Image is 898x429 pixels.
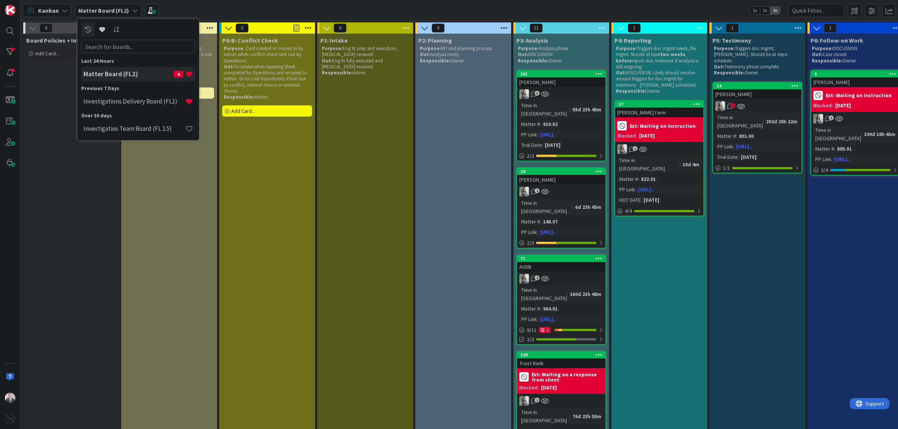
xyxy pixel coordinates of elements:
[519,141,542,149] div: Trial Date
[813,102,833,109] div: Blocked:
[714,46,801,64] p: Triggers doc mgmt; [PERSON_NAME]. Should be at depo schedule.
[432,24,445,33] span: 0
[517,77,605,87] div: [PERSON_NAME]
[717,83,801,89] div: 24
[83,98,185,105] h4: Investigations Delivery Board (FL1)
[517,168,605,175] div: 20
[541,120,559,128] div: 919.02
[322,58,332,64] strong: Out:
[320,37,348,44] span: P1: Intake
[618,102,703,107] div: 27
[679,160,681,169] span: :
[617,175,638,183] div: Matter #
[420,46,507,52] p: RFI and planning process.
[519,101,569,118] div: Time in [GEOGRAPHIC_DATA]
[520,256,605,261] div: 71
[715,132,736,140] div: Matter #
[519,305,540,313] div: Matter #
[614,37,651,44] span: P4: Reporting
[517,89,605,99] div: LG
[236,24,248,33] span: 0
[519,187,529,197] img: LG
[420,58,450,64] strong: Responsible:
[16,1,34,10] span: Support
[630,123,696,129] b: Ext: Waiting on Instruction
[571,412,603,420] div: 76d 23h 55m
[420,45,441,52] strong: Purpose:
[540,316,556,322] a: [URL]..
[517,274,605,284] div: LG
[615,101,703,117] div: 27[PERSON_NAME] Farm
[739,153,758,161] div: [DATE]
[81,57,195,65] div: Last 24 Hours
[723,164,730,172] span: 1 / 1
[517,71,605,87] div: 361[PERSON_NAME]
[517,168,605,185] div: 20[PERSON_NAME]
[322,70,409,76] p: Admin.
[520,169,605,174] div: 20
[81,40,195,53] input: Search for boards...
[83,70,174,78] h4: Matter Board (FL2)
[733,142,734,151] span: :
[861,130,862,138] span: :
[770,7,780,14] span: 3x
[322,70,352,76] strong: Responsible:
[812,51,822,58] strong: Out:
[638,175,639,183] span: :
[537,228,538,236] span: :
[518,51,528,58] strong: Out:
[35,50,59,57] span: Add Card...
[518,58,549,64] strong: Responsible:
[517,238,605,248] div: 2/3
[519,384,539,392] div: Blocked:
[519,228,537,236] div: PP Link
[714,45,735,52] strong: Purpose:
[38,6,59,15] span: Kanban
[174,71,183,77] span: 4
[40,24,52,33] span: 0
[519,408,569,425] div: Time in [GEOGRAPHIC_DATA]
[639,175,657,183] div: 822.01
[812,58,843,64] strong: Responsible:
[418,37,452,44] span: P2: Planning
[616,46,703,70] p: Triggers doc mgmt needs, file mgmt. Should at least report due. Irrelevant if analysis is still o...
[519,130,537,139] div: PP Link
[616,88,647,94] strong: Responsible:
[541,384,557,392] div: [DATE]
[616,45,637,52] strong: Purpose:
[527,239,534,247] span: 2 / 3
[862,130,897,138] div: 199d 18h 45m
[537,315,538,323] span: :
[821,166,828,174] span: 3 / 4
[639,132,655,140] div: [DATE]
[567,290,568,298] span: :
[713,89,801,99] div: [PERSON_NAME]
[81,111,195,119] div: Over 30 days
[518,45,539,52] strong: Purpose:
[541,217,559,226] div: 148.07
[824,24,837,33] span: 1
[541,305,559,313] div: 904.01
[519,274,529,284] img: LG
[826,93,892,98] b: Ext: Waiting on Instruction
[738,153,739,161] span: :
[517,262,605,272] div: ASDB
[530,24,543,33] span: 11
[726,24,739,33] span: 1
[571,105,603,114] div: 55d 23h 45m
[517,396,605,406] div: LG
[5,414,15,424] img: avatar
[517,358,605,368] div: Truist Bank
[518,52,605,58] p: DISCUSSION.
[535,188,540,193] span: 1
[540,217,541,226] span: :
[26,37,83,44] span: Board Policies + Info
[712,37,751,44] span: P5: Testimony
[737,132,755,140] div: 801.00
[633,146,638,151] span: 1
[520,71,605,77] div: 361
[540,120,541,128] span: :
[519,315,537,323] div: PP Link
[638,186,654,193] a: [URL]..
[322,46,409,58] p: Eng ltr prep and execution, [MEDICAL_DATA] received.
